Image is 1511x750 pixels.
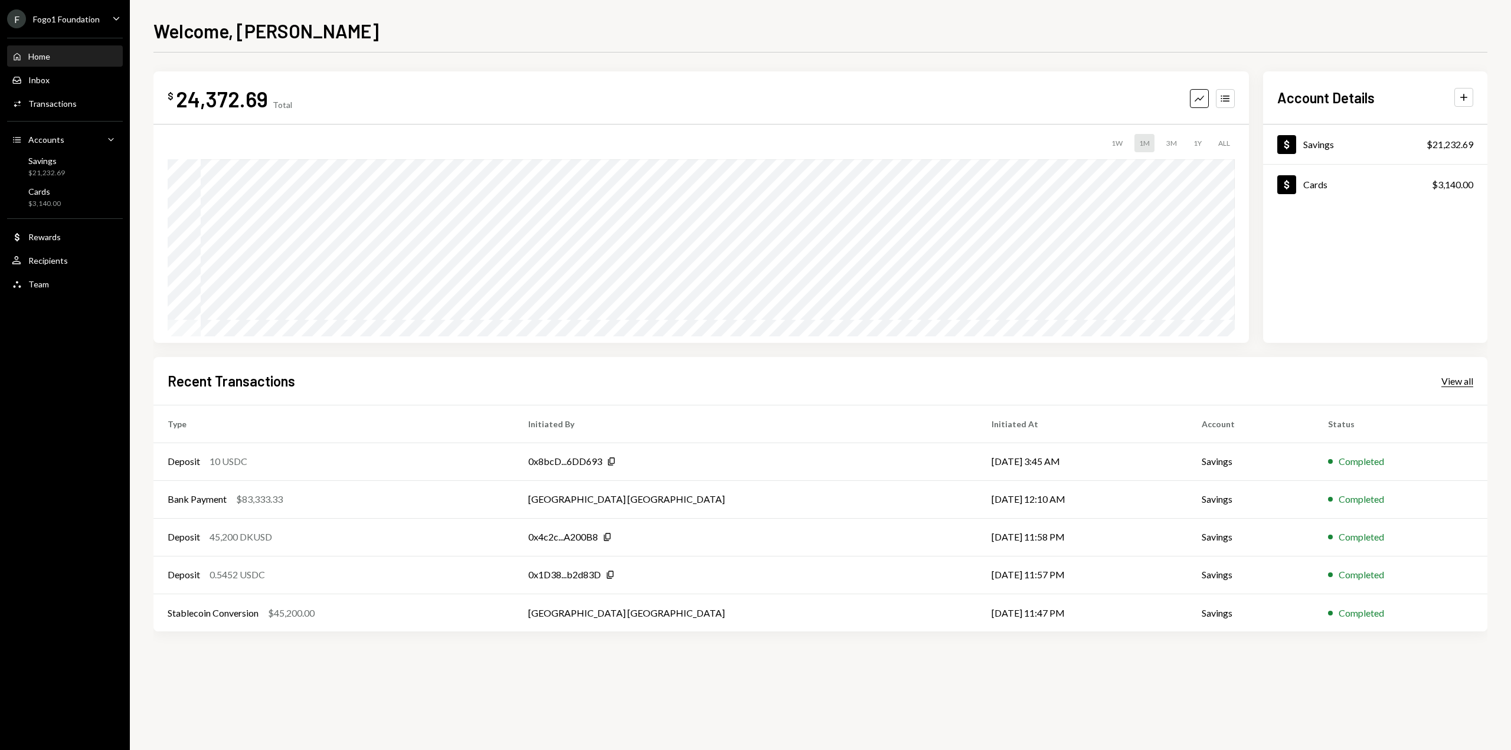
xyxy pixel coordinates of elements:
[7,226,123,247] a: Rewards
[7,129,123,150] a: Accounts
[1188,443,1314,480] td: Savings
[28,256,68,266] div: Recipients
[1263,165,1487,204] a: Cards$3,140.00
[210,530,272,544] div: 45,200 DKUSD
[1339,606,1384,620] div: Completed
[7,152,123,181] a: Savings$21,232.69
[153,405,514,443] th: Type
[7,69,123,90] a: Inbox
[1277,88,1375,107] h2: Account Details
[1314,405,1487,443] th: Status
[528,454,602,469] div: 0x8bcD...6DD693
[1432,178,1473,192] div: $3,140.00
[28,99,77,109] div: Transactions
[168,90,174,102] div: $
[514,480,977,518] td: [GEOGRAPHIC_DATA] [GEOGRAPHIC_DATA]
[28,75,50,85] div: Inbox
[28,232,61,242] div: Rewards
[528,530,598,544] div: 0x4c2c...A200B8
[268,606,315,620] div: $45,200.00
[168,606,259,620] div: Stablecoin Conversion
[528,568,601,582] div: 0x1D38...b2d83D
[977,480,1188,518] td: [DATE] 12:10 AM
[1441,374,1473,387] a: View all
[168,454,200,469] div: Deposit
[168,530,200,544] div: Deposit
[210,568,265,582] div: 0.5452 USDC
[7,183,123,211] a: Cards$3,140.00
[176,86,268,112] div: 24,372.69
[1188,518,1314,556] td: Savings
[7,45,123,67] a: Home
[28,51,50,61] div: Home
[168,371,295,391] h2: Recent Transactions
[1188,405,1314,443] th: Account
[1427,137,1473,152] div: $21,232.69
[153,19,379,42] h1: Welcome, [PERSON_NAME]
[1188,556,1314,594] td: Savings
[7,9,26,28] div: F
[1188,480,1314,518] td: Savings
[28,186,61,196] div: Cards
[28,199,61,209] div: $3,140.00
[210,454,247,469] div: 10 USDC
[168,568,200,582] div: Deposit
[1303,139,1334,150] div: Savings
[7,93,123,114] a: Transactions
[28,135,64,145] div: Accounts
[28,279,49,289] div: Team
[1263,125,1487,164] a: Savings$21,232.69
[168,492,227,506] div: Bank Payment
[7,273,123,294] a: Team
[273,100,292,110] div: Total
[1188,594,1314,631] td: Savings
[977,443,1188,480] td: [DATE] 3:45 AM
[1339,530,1384,544] div: Completed
[977,518,1188,556] td: [DATE] 11:58 PM
[1162,134,1182,152] div: 3M
[1339,454,1384,469] div: Completed
[977,405,1188,443] th: Initiated At
[977,594,1188,631] td: [DATE] 11:47 PM
[1214,134,1235,152] div: ALL
[236,492,283,506] div: $83,333.33
[1134,134,1154,152] div: 1M
[28,156,65,166] div: Savings
[1303,179,1327,190] div: Cards
[1339,492,1384,506] div: Completed
[977,556,1188,594] td: [DATE] 11:57 PM
[1441,375,1473,387] div: View all
[7,250,123,271] a: Recipients
[33,14,100,24] div: Fogo1 Foundation
[514,594,977,631] td: [GEOGRAPHIC_DATA] [GEOGRAPHIC_DATA]
[28,168,65,178] div: $21,232.69
[1107,134,1127,152] div: 1W
[514,405,977,443] th: Initiated By
[1339,568,1384,582] div: Completed
[1189,134,1206,152] div: 1Y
